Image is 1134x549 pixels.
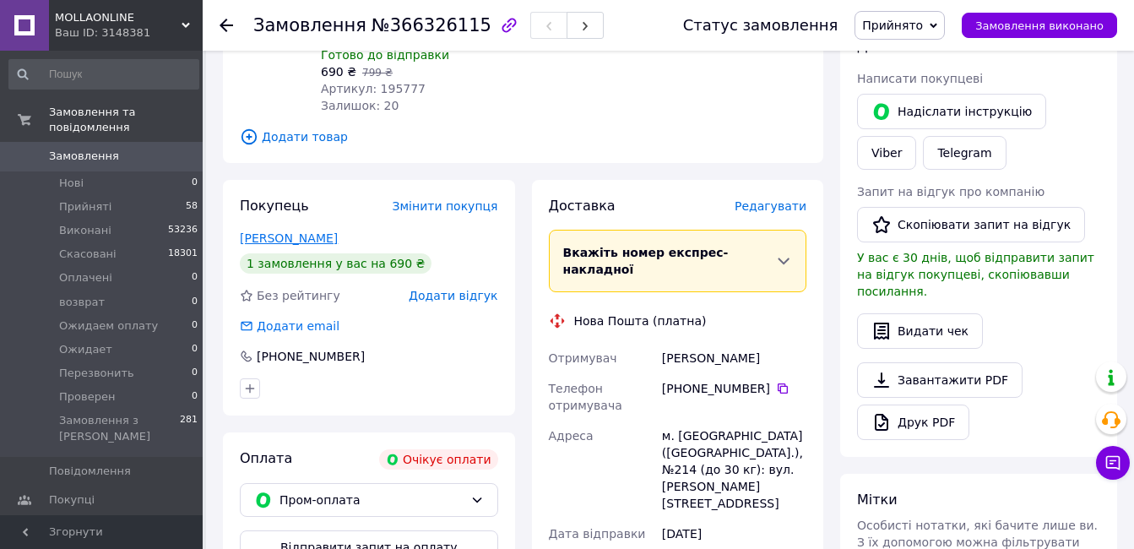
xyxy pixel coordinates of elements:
span: Скасовані [59,247,117,262]
div: Повернутися назад [220,17,233,34]
span: Запит на відгук про компанію [857,185,1044,198]
span: Змінити покупця [393,199,498,213]
span: №366326115 [372,15,491,35]
span: Телефон отримувача [549,382,622,412]
span: Мітки [857,492,898,508]
span: Додати товар [240,128,806,146]
span: Проверен [59,389,115,405]
div: Очікує оплати [379,449,498,470]
a: Завантажити PDF [857,362,1023,398]
div: [PHONE_NUMBER] [255,348,366,365]
div: Нова Пошта (платна) [570,313,711,329]
div: Додати email [255,318,341,334]
span: Оплачені [59,270,112,285]
span: Вкажіть номер експрес-накладної [563,246,729,276]
span: Дата відправки [549,527,646,541]
span: возврат [59,295,105,310]
div: м. [GEOGRAPHIC_DATA] ([GEOGRAPHIC_DATA].), №214 (до 30 кг): вул. [PERSON_NAME][STREET_ADDRESS] [659,421,810,519]
span: 0 [192,270,198,285]
span: Прийняті [59,199,111,215]
span: 690 ₴ [321,65,356,79]
span: Покупці [49,492,95,508]
span: 0 [192,176,198,191]
span: Покупець [240,198,309,214]
a: [PERSON_NAME] [240,231,338,245]
span: У вас є 30 днів, щоб відправити запит на відгук покупцеві, скопіювавши посилання. [857,251,1094,298]
span: Доставка [549,198,616,214]
span: 281 [180,413,198,443]
span: Пром-оплата [279,491,464,509]
span: Прийнято [862,19,923,32]
div: [DATE] [659,519,810,549]
div: Статус замовлення [683,17,838,34]
span: 0 [192,389,198,405]
span: 0 [192,318,198,334]
a: Telegram [923,136,1006,170]
div: [PHONE_NUMBER] [662,380,806,397]
span: Редагувати [735,199,806,213]
a: Друк PDF [857,405,969,440]
div: Додати email [238,318,341,334]
span: Ожидает [59,342,112,357]
span: 0 [192,366,198,381]
span: 799 ₴ [362,67,393,79]
span: Замовлення та повідомлення [49,105,203,135]
button: Замовлення виконано [962,13,1117,38]
span: 18301 [168,247,198,262]
button: Чат з покупцем [1096,446,1130,480]
span: Повідомлення [49,464,131,479]
span: Артикул: 195777 [321,82,426,95]
span: Залишок: 20 [321,99,399,112]
a: Viber [857,136,916,170]
span: Замовлення [253,15,366,35]
span: 53236 [168,223,198,238]
span: Готово до відправки [321,48,449,62]
span: Оплата [240,450,292,466]
div: 1 замовлення у вас на 690 ₴ [240,253,431,274]
span: Ожидаем оплату [59,318,158,334]
div: Ваш ID: 3148381 [55,25,203,41]
button: Скопіювати запит на відгук [857,207,1085,242]
div: [PERSON_NAME] [659,343,810,373]
span: Адреса [549,429,594,443]
span: MOLLAONLINE [55,10,182,25]
span: Отримувач [549,351,617,365]
span: Додати відгук [409,289,497,302]
span: Перезвонить [59,366,134,381]
span: Замовлення з [PERSON_NAME] [59,413,180,443]
span: Виконані [59,223,111,238]
button: Надіслати інструкцію [857,94,1046,129]
span: 0 [192,295,198,310]
span: Написати покупцеві [857,72,983,85]
span: 58 [186,199,198,215]
input: Пошук [8,59,199,90]
span: Дії [857,38,875,54]
button: Видати чек [857,313,983,349]
span: Нові [59,176,84,191]
span: 0 [192,342,198,357]
span: Замовлення [49,149,119,164]
span: Замовлення виконано [975,19,1104,32]
span: Без рейтингу [257,289,340,302]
